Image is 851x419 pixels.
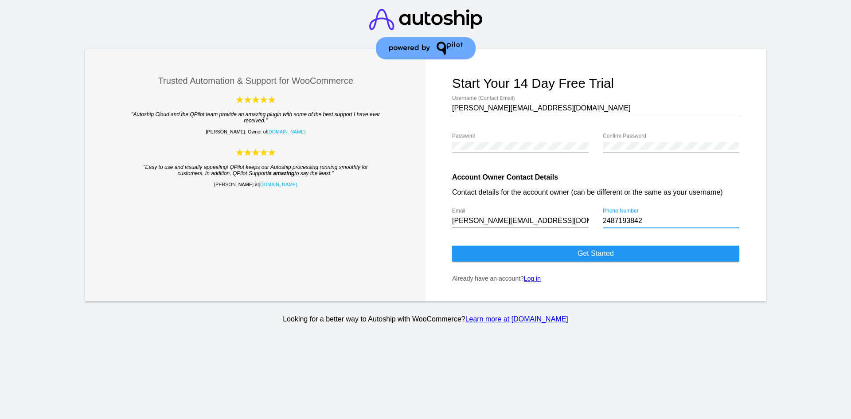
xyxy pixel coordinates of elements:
[236,148,276,157] img: Autoship Cloud powered by QPilot
[259,182,297,187] a: [DOMAIN_NAME]
[452,173,558,181] strong: Account Owner Contact Details
[267,170,294,176] strong: is amazing
[452,246,739,262] button: Get started
[130,111,382,124] blockquote: "Autoship Cloud and the QPilot team provide an amazing plugin with some of the best support I hav...
[112,129,399,134] p: [PERSON_NAME], Owner of
[603,217,739,225] input: Phone Number
[524,275,541,282] a: Log in
[452,188,739,196] p: Contact details for the account owner (can be different or the same as your username)
[578,250,614,257] span: Get started
[267,129,305,134] a: [DOMAIN_NAME]
[130,164,382,176] blockquote: "Easy to use and visually appealing! QPilot keeps our Autoship processing running smoothly for cu...
[84,315,768,323] p: Looking for a better way to Autoship with WooCommerce?
[112,76,399,86] h3: Trusted Automation & Support for WooCommerce
[452,76,739,91] h1: Start your 14 day free trial
[452,104,739,112] input: Username (Contact Email)
[452,275,739,282] p: Already have an account?
[452,217,589,225] input: Email
[465,315,568,323] a: Learn more at [DOMAIN_NAME]
[112,182,399,187] p: [PERSON_NAME] at
[236,95,276,104] img: Autoship Cloud powered by QPilot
